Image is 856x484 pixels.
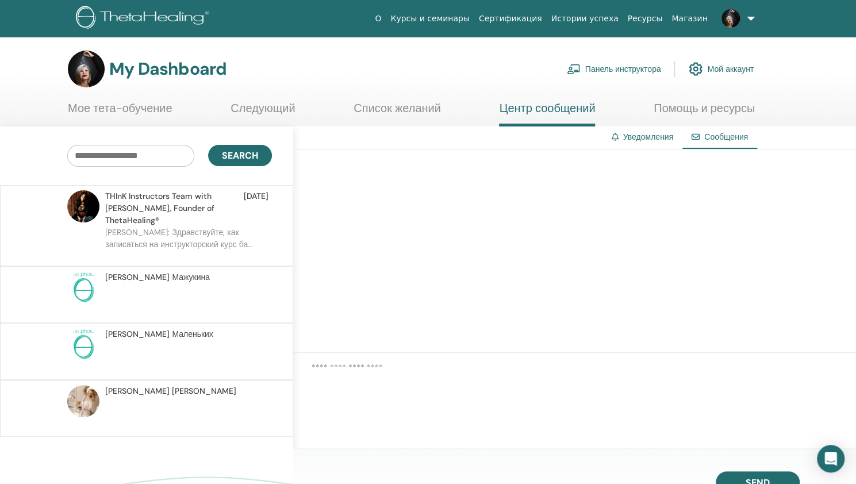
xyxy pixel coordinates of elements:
img: default.jpg [68,51,105,87]
img: cog.svg [689,59,703,79]
a: Следующий [231,101,295,124]
a: Панель инструктора [567,56,661,82]
a: Мое тета-обучение [68,101,172,124]
a: Курсы и семинары [386,8,474,29]
a: Уведомления [623,132,673,142]
a: О [370,8,386,29]
a: Мой аккаунт [689,56,754,82]
img: default.jpg [721,9,740,28]
a: Сертификация [474,8,547,29]
img: no-photo.png [67,328,99,360]
a: Ресурсы [623,8,667,29]
a: Истории успеха [547,8,623,29]
span: [PERSON_NAME] Маленьких [105,328,213,340]
h3: My Dashboard [109,59,227,79]
span: THInK Instructors Team with [PERSON_NAME], Founder of ThetaHealing® [105,190,244,226]
span: [DATE] [244,190,268,226]
img: no-photo.png [67,271,99,304]
p: [PERSON_NAME]: Здравствуйте, как записаться на инструкторский курс ба... [105,226,272,261]
a: Помощь и ресурсы [654,101,755,124]
span: Сообщения [704,132,748,142]
img: chalkboard-teacher.svg [567,64,581,74]
a: Список желаний [354,101,441,124]
a: Магазин [667,8,712,29]
span: Search [222,149,258,162]
img: logo.png [76,6,213,32]
img: default.jpg [67,385,99,417]
span: [PERSON_NAME] [PERSON_NAME] [105,385,236,397]
div: Open Intercom Messenger [817,445,845,473]
button: Search [208,145,272,166]
a: Центр сообщений [499,101,595,126]
img: default.jpg [67,190,99,222]
span: [PERSON_NAME] Мажукина [105,271,210,283]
